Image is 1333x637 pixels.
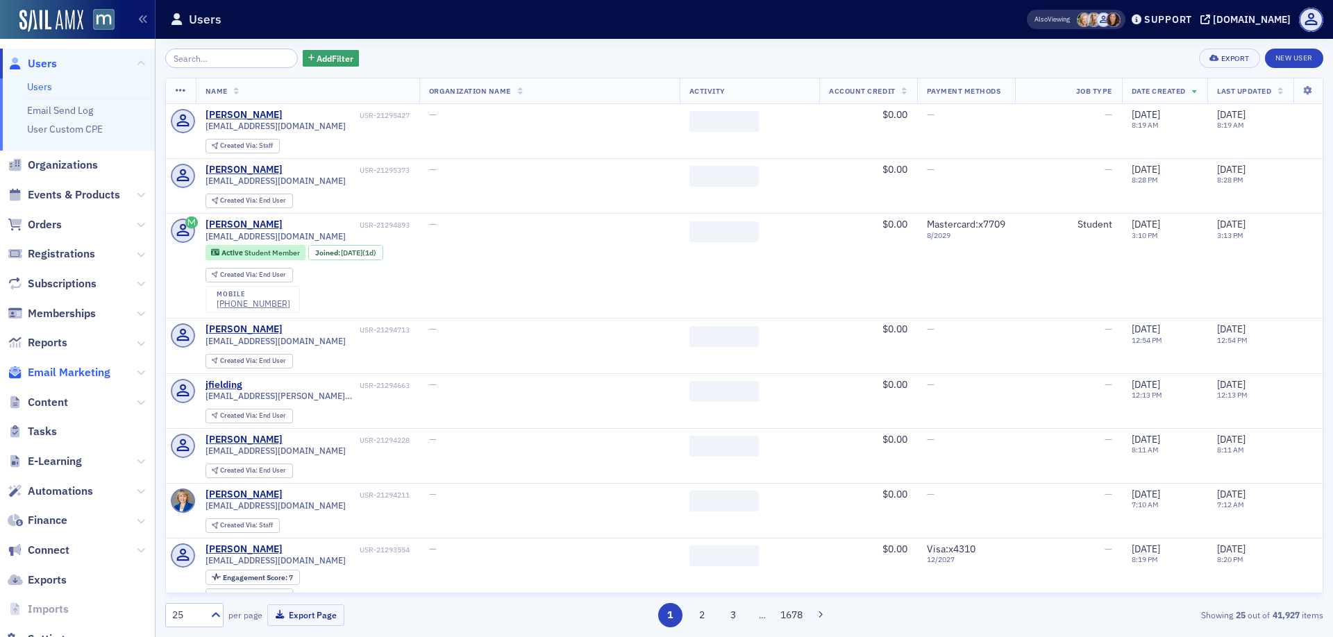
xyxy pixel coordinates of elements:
div: Created Via: End User [206,268,293,282]
a: [PERSON_NAME] [206,164,283,176]
div: 25 [172,608,203,622]
span: [DATE] [341,248,362,257]
div: Showing out of items [947,609,1323,621]
span: [DATE] [1217,108,1246,121]
span: $0.00 [882,488,907,500]
time: 8:28 PM [1132,175,1158,185]
span: — [429,488,437,500]
strong: 41,927 [1270,609,1302,621]
span: Connect [28,543,69,558]
span: Created Via : [220,466,259,475]
time: 8:19 AM [1132,120,1159,130]
div: USR-21295427 [285,111,410,120]
div: (1d) [341,248,376,257]
img: SailAMX [19,10,83,32]
span: [DATE] [1132,323,1160,335]
span: ‌ [689,326,759,347]
span: [EMAIL_ADDRESS][DOMAIN_NAME] [206,176,346,186]
strong: 25 [1233,609,1248,621]
span: $0.00 [882,108,907,121]
span: … [753,609,772,621]
input: Search… [165,49,298,68]
a: View Homepage [83,9,115,33]
time: 3:10 PM [1132,230,1158,240]
span: — [927,488,934,500]
span: ‌ [689,166,759,187]
span: Visa : x4310 [927,543,975,555]
a: Orders [8,217,62,232]
span: Tasks [28,424,57,439]
a: Email Marketing [8,365,110,380]
a: E-Learning [8,454,82,469]
div: Also [1034,15,1048,24]
span: Created Via : [220,270,259,279]
a: User Custom CPE [27,123,103,135]
span: ‌ [689,381,759,402]
span: Organization Name [429,86,511,96]
div: Export [1221,55,1250,62]
span: [EMAIL_ADDRESS][DOMAIN_NAME] [206,500,346,511]
span: $0.00 [882,433,907,445]
div: USR-21293554 [285,545,410,554]
span: [EMAIL_ADDRESS][DOMAIN_NAME] [206,336,346,346]
span: Events & Products [28,187,120,203]
div: Created Via: End User [206,194,293,208]
div: [PERSON_NAME] [206,489,283,501]
time: 8:20 PM [1217,554,1243,564]
span: — [1105,323,1112,335]
a: [PERSON_NAME] [206,434,283,446]
span: — [927,378,934,391]
span: [EMAIL_ADDRESS][PERSON_NAME][DOMAIN_NAME] [206,391,410,401]
time: 7:12 AM [1217,500,1244,509]
span: — [1105,163,1112,176]
div: Engagement Score: 7 [206,570,300,585]
a: Users [27,80,52,93]
span: ‌ [689,436,759,457]
span: [DATE] [1217,323,1246,335]
button: Export Page [267,604,344,626]
span: [DATE] [1132,378,1160,391]
span: [DATE] [1132,433,1160,445]
span: Mastercard : x7709 [927,218,1005,230]
time: 8:19 AM [1217,120,1244,130]
span: Memberships [28,306,96,321]
button: AddFilter [303,50,360,67]
span: — [927,323,934,335]
span: Created Via : [220,520,259,529]
span: [DATE] [1132,218,1160,230]
a: Subscriptions [8,276,97,291]
time: 12:54 PM [1132,335,1162,345]
div: Created Via: Staff [206,518,280,533]
a: [PERSON_NAME] [206,543,283,556]
time: 8:11 AM [1217,445,1244,455]
span: — [429,163,437,176]
div: Created Via: End User [206,464,293,478]
span: Automations [28,484,93,499]
span: Viewing [1034,15,1070,24]
button: 1678 [780,603,804,627]
span: $0.00 [882,323,907,335]
span: Student Member [244,248,300,257]
div: Active: Active: Student Member [206,245,306,260]
span: — [1105,433,1112,445]
span: Payment Methods [927,86,1001,96]
span: Emily Trott [1087,12,1101,27]
span: Justin Chase [1096,12,1111,27]
span: Created Via : [220,196,259,205]
time: 8:19 PM [1132,554,1158,564]
span: Job Type [1076,86,1112,96]
span: — [1105,488,1112,500]
a: Content [8,395,68,410]
span: Created Via : [220,591,259,600]
div: Created Via: End User [206,588,293,603]
time: 12:13 PM [1217,390,1248,400]
div: USR-21295373 [285,166,410,175]
div: USR-21294713 [285,325,410,334]
span: Joined : [315,248,342,257]
span: Registrations [28,246,95,262]
div: USR-21294228 [285,436,410,445]
a: Imports [8,602,69,617]
span: Profile [1299,8,1323,32]
span: [DATE] [1132,488,1160,500]
span: [DATE] [1217,543,1246,555]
